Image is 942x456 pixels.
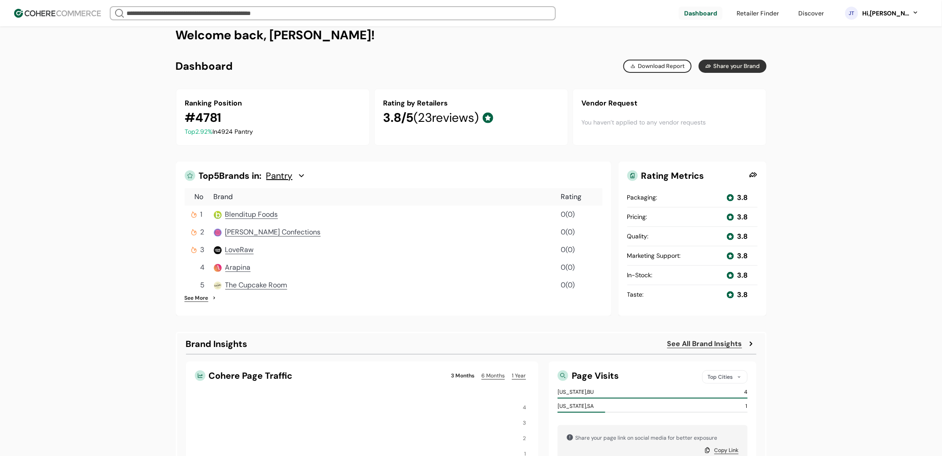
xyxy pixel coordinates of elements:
div: 1 [746,402,748,410]
span: Arapina [225,263,251,272]
span: 0 ( 0 ) [561,280,575,290]
div: Ranking Position [185,98,361,109]
img: Cohere Logo [14,9,101,18]
span: 0 ( 0 ) [561,210,575,219]
div: Quality : [627,232,649,241]
button: Download Report [623,60,692,73]
a: [PERSON_NAME] Confections [225,227,321,237]
a: 6 Months [478,370,508,381]
div: Taste : [627,290,644,299]
button: Share your Brand [699,60,766,73]
div: Top Cities [702,370,748,384]
span: Pantry [266,170,293,181]
span: 4 [201,262,205,273]
div: You haven’t applied to any vendor requests [582,109,757,136]
div: [US_STATE] , SA [558,402,594,410]
div: Page Visits [572,370,695,384]
button: Hi,[PERSON_NAME] [862,9,919,18]
tspan: 3 [523,419,526,426]
div: Cohere Page Traffic [195,370,444,381]
a: LoveRaw [225,245,254,255]
span: 0 ( 0 ) [561,227,575,237]
div: Packaging : [627,193,658,202]
a: See More [185,294,209,302]
div: 3.8 [737,251,748,261]
a: 3 Months [447,370,478,381]
span: Top 2.92 % [185,128,213,136]
div: Hi, [PERSON_NAME] [862,9,910,18]
span: 3.8 /5 [384,109,414,126]
h2: Dashboard [176,60,233,73]
div: Vendor Request [582,98,757,109]
h1: Welcome back, [PERSON_NAME]! [176,27,767,44]
div: In-Stock : [627,271,653,280]
a: Blenditup Foods [225,209,278,220]
span: 5 [201,280,205,290]
div: Rating by Retailers [384,98,559,109]
span: 1 [201,209,203,220]
span: The Cupcake Room [225,280,287,290]
a: Copy Link [715,446,739,454]
span: 0 ( 0 ) [561,263,575,272]
div: 4 [745,388,748,396]
div: Pricing : [627,212,648,222]
a: The Cupcake Room [225,280,287,290]
div: Rating Metrics [627,170,745,181]
a: Arapina [225,262,251,273]
div: 3.8 [737,290,748,300]
span: 0 ( 0 ) [561,245,575,254]
span: [PERSON_NAME] Confections [225,227,321,237]
div: 3.8 [737,231,748,242]
div: 3.8 [737,270,748,281]
div: 3.8 [737,212,748,222]
tspan: 2 [523,435,526,442]
span: 2 [201,227,205,237]
div: Marketing Support : [627,251,681,260]
a: See All Brand Insights [667,339,742,349]
span: Blenditup Foods [225,210,278,219]
div: [US_STATE] , BU [558,388,594,396]
div: 3.8 [737,192,748,203]
tspan: 4 [523,404,526,411]
div: Brand Insights [186,337,248,350]
a: 1 Year [508,370,529,381]
span: LoveRaw [225,245,254,254]
div: Brand [214,192,559,202]
span: 3 [201,245,205,255]
div: Rating [561,192,601,202]
span: ( 23 reviews) [414,109,479,126]
span: In 4924 Pantry [213,128,253,136]
div: Share your page link on social media for better exposure [566,434,738,442]
div: No [186,192,212,202]
div: # 4781 [185,109,222,127]
span: Top 5 Brands in: [199,170,262,181]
